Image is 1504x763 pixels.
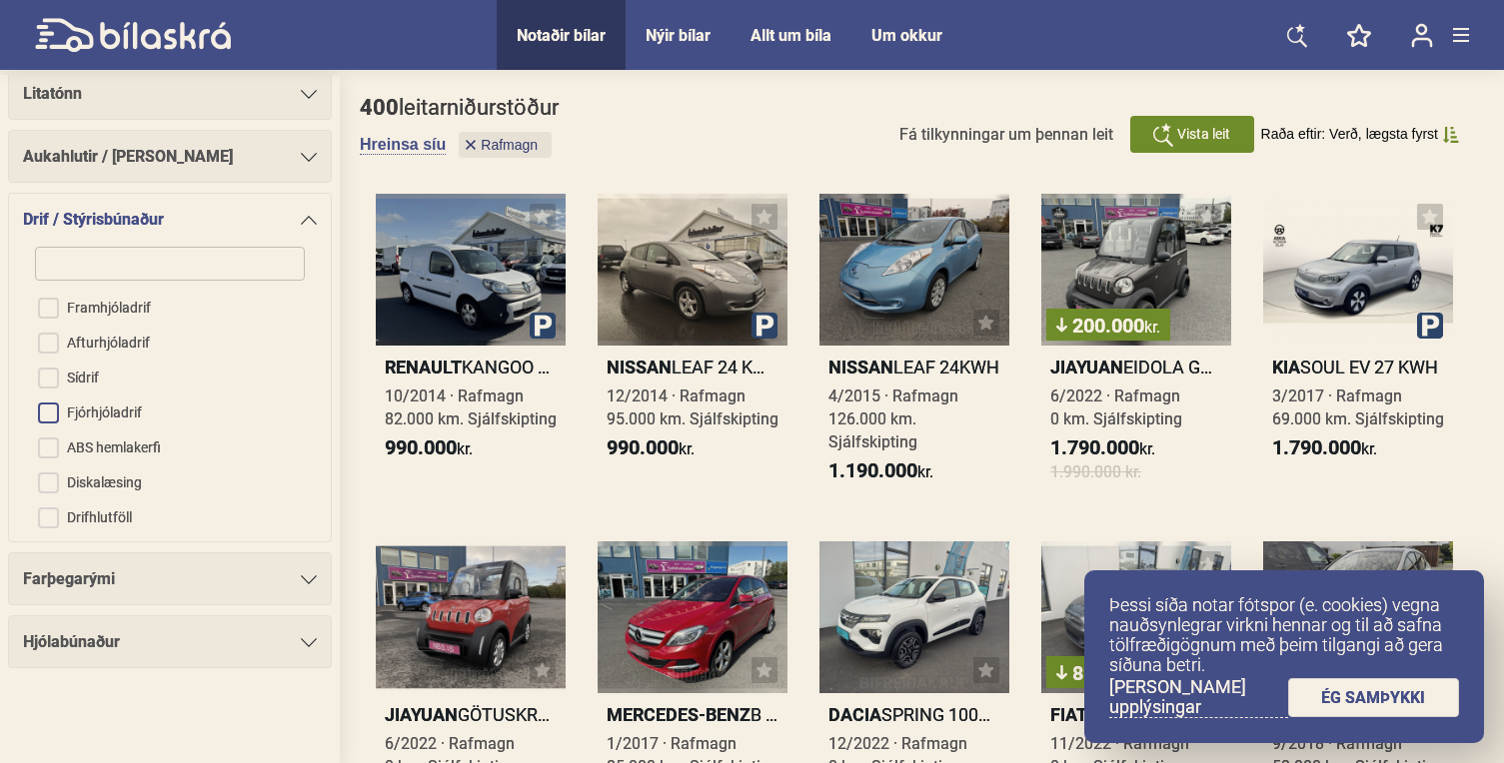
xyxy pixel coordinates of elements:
span: kr. [828,459,933,483]
b: JIAYUAN [1050,357,1123,378]
a: NissanLEAF 24 KWH12/2014 · Rafmagn95.000 km. Sjálfskipting990.000kr. [598,194,787,501]
h2: B 250 E [598,703,787,726]
span: Vista leit [1177,124,1230,145]
a: NissanLEAF 24KWH4/2015 · Rafmagn126.000 km. Sjálfskipting1.190.000kr. [819,194,1009,501]
b: Nissan [828,357,893,378]
img: parking.png [530,313,556,339]
b: Fiat [1050,704,1087,725]
b: 1.190.000 [828,458,917,482]
h2: KANGOO EXPRESS ZE [376,356,566,379]
a: [PERSON_NAME] upplýsingar [1109,677,1288,718]
h2: EIDOLA GOLFBÍLL [1041,356,1231,379]
span: 12/2014 · Rafmagn 95.000 km. Sjálfskipting [607,386,778,428]
h2: SOUL EV 27 KWH [1263,356,1453,379]
b: 1.790.000 [1050,435,1139,459]
h2: LEAF 24 KWH [598,356,787,379]
span: 3/2017 · Rafmagn 69.000 km. Sjálfskipting [1272,386,1444,428]
span: kr. [1144,318,1160,337]
span: kr. [1272,436,1377,460]
h2: LEAF 24KWH [819,356,1009,379]
a: Notaðir bílar [517,26,606,45]
span: 6/2022 · Rafmagn 0 km. Sjálfskipting [1050,386,1182,428]
img: parking.png [752,313,777,339]
div: leitarniðurstöður [360,95,559,121]
button: Rafmagn [459,132,552,158]
p: Þessi síða notar fótspor (e. cookies) vegna nauðsynlegrar virkni hennar og til að safna tölfræðig... [1109,595,1459,675]
b: 1.790.000 [1272,435,1361,459]
span: Drif / Stýrisbúnaður [23,206,164,234]
b: Mercedes-Benz [607,704,751,725]
span: kr. [1050,436,1155,460]
b: 990.000 [385,435,457,459]
span: Aukahlutir / [PERSON_NAME] [23,143,233,171]
span: Rafmagn [481,138,538,152]
b: Kia [1272,357,1300,378]
a: ÉG SAMÞYKKI [1288,678,1460,717]
span: 890.000 [1056,663,1160,683]
img: user-login.svg [1411,23,1433,48]
span: 4/2015 · Rafmagn 126.000 km. Sjálfskipting [828,386,958,451]
b: JIAYUAN [385,704,458,725]
b: 400 [360,95,399,120]
span: 10/2014 · Rafmagn 82.000 km. Sjálfskipting [385,386,557,428]
span: Farþegarými [23,565,115,593]
b: Dacia [828,704,881,725]
a: KiaSOUL EV 27 KWH3/2017 · Rafmagn69.000 km. Sjálfskipting1.790.000kr. [1263,194,1453,501]
span: 200.000 [1056,316,1160,336]
img: parking.png [1417,313,1443,339]
h2: GÖTUSKRÁÐUR GOLFBÍLL EIDOLA LZ EV [376,703,566,726]
a: RenaultKANGOO EXPRESS ZE10/2014 · Rafmagn82.000 km. Sjálfskipting990.000kr. [376,194,566,501]
b: Renault [385,357,462,378]
button: Raða eftir: Verð, lægsta fyrst [1261,126,1459,143]
span: Raða eftir: Verð, lægsta fyrst [1261,126,1438,143]
a: Um okkur [871,26,942,45]
a: Allt um bíla [751,26,831,45]
a: Nýir bílar [646,26,711,45]
span: Litatónn [23,80,82,108]
span: Fá tilkynningar um þennan leit [899,125,1113,144]
span: Hjólabúnaður [23,628,120,656]
span: 1.990.000 kr. [1050,460,1141,483]
span: kr. [607,436,695,460]
b: Nissan [607,357,672,378]
h2: 500 E 100% RAFMAGN [1041,703,1231,726]
a: 200.000kr.JIAYUANEIDOLA GOLFBÍLL6/2022 · Rafmagn0 km. Sjálfskipting1.790.000kr.1.990.000 kr. [1041,194,1231,501]
span: kr. [385,436,473,460]
b: 990.000 [607,435,679,459]
h2: SPRING 100% RAFMAGN 230 KM DRÆGNI [819,703,1009,726]
button: Hreinsa síu [360,135,446,155]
